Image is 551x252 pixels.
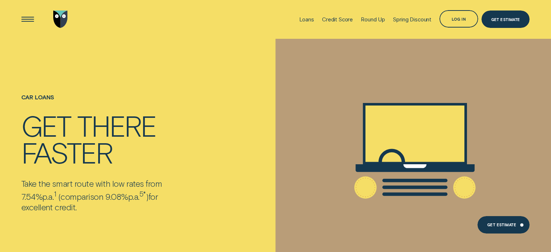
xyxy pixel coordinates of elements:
span: p.a. [128,191,139,202]
img: Wisr [53,11,68,28]
div: there [77,112,156,139]
sup: 1 [54,190,57,198]
span: ) [146,191,149,202]
a: Get Estimate [481,11,530,28]
button: Log in [439,10,478,28]
a: Get Estimate [477,216,530,234]
span: Per Annum [128,191,139,202]
div: Loans [299,16,314,23]
span: p.a. [42,191,54,202]
div: Get [21,112,71,139]
div: Round Up [361,16,385,23]
h4: Get there faster [21,112,189,166]
div: Spring Discount [393,16,431,23]
span: ( [58,191,61,202]
div: faster [21,139,112,165]
h1: Car loans [21,94,189,112]
p: Take the smart route with low rates from 7.54% comparison 9.08% for excellent credit. [21,178,189,212]
span: Per Annum [42,191,54,202]
div: Credit Score [322,16,353,23]
button: Open Menu [19,11,36,28]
